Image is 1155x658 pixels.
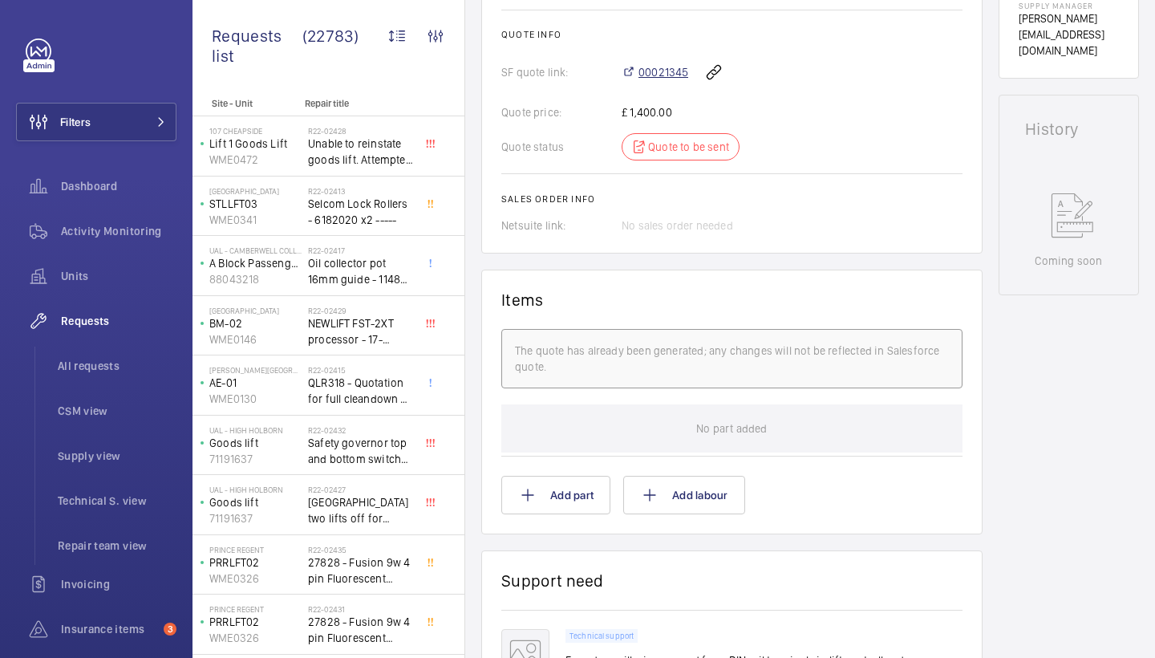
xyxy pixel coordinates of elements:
[192,98,298,109] p: Site - Unit
[308,545,414,554] h2: R22-02435
[209,554,302,571] p: PRRLFT02
[308,604,414,614] h2: R22-02431
[209,152,302,168] p: WME0472
[308,485,414,494] h2: R22-02427
[164,623,176,636] span: 3
[61,576,176,592] span: Invoicing
[308,435,414,467] span: Safety governor top and bottom switches not working from an immediate defect. Lift passenger lift...
[209,365,302,375] p: [PERSON_NAME][GEOGRAPHIC_DATA]
[209,246,302,255] p: UAL - Camberwell College of Arts
[623,476,745,514] button: Add labour
[209,136,302,152] p: Lift 1 Goods Lift
[209,630,302,646] p: WME0326
[308,136,414,168] span: Unable to reinstate goods lift. Attempted to swap control boards with PL2, no difference. Technic...
[209,571,302,587] p: WME0326
[209,435,302,451] p: Goods lift
[308,246,414,255] h2: R22-02417
[209,604,302,614] p: Prince Regent
[308,255,414,287] span: Oil collector pot 16mm guide - 11482 x2
[1019,10,1119,59] p: [PERSON_NAME][EMAIL_ADDRESS][DOMAIN_NAME]
[696,404,767,453] p: No part added
[501,290,544,310] h1: Items
[58,538,176,554] span: Repair team view
[58,493,176,509] span: Technical S. view
[209,391,302,407] p: WME0130
[308,425,414,435] h2: R22-02432
[60,114,91,130] span: Filters
[1019,1,1119,10] p: Supply manager
[212,26,302,66] span: Requests list
[308,315,414,347] span: NEWLIFT FST-2XT processor - 17-02000003 1021,00 euros x1
[308,365,414,375] h2: R22-02415
[308,614,414,646] span: 27828 - Fusion 9w 4 pin Fluorescent Lamp / Bulb - Used on Prince regent lift No2 car top test con...
[569,633,634,639] p: Technical support
[61,223,176,239] span: Activity Monitoring
[1025,121,1112,137] h1: History
[209,545,302,554] p: Prince Regent
[501,571,604,591] h1: Support need
[209,331,302,347] p: WME0146
[515,343,949,375] div: The quote has already been generated; any changes will not be reflected in Salesforce quote.
[209,186,302,196] p: [GEOGRAPHIC_DATA]
[209,451,302,467] p: 71191637
[308,494,414,526] span: [GEOGRAPHIC_DATA] two lifts off for safety governor rope switches at top and bottom. Immediate de...
[209,510,302,526] p: 71191637
[308,375,414,407] span: QLR318 - Quotation for full cleandown of lift and motor room at, Workspace, [PERSON_NAME][GEOGRAP...
[209,425,302,435] p: UAL - High Holborn
[209,494,302,510] p: Goods lift
[305,98,411,109] p: Repair title
[61,621,157,637] span: Insurance items
[308,554,414,587] span: 27828 - Fusion 9w 4 pin Fluorescent Lamp / Bulb - Used on Prince regent lift No2 car top test con...
[622,64,688,80] a: 00021345
[209,126,302,136] p: 107 Cheapside
[209,196,302,212] p: STLLFT03
[308,306,414,315] h2: R22-02429
[308,186,414,196] h2: R22-02413
[61,178,176,194] span: Dashboard
[501,29,962,40] h2: Quote info
[209,255,302,271] p: A Block Passenger Lift 2 (B) L/H
[61,313,176,329] span: Requests
[308,126,414,136] h2: R22-02428
[209,271,302,287] p: 88043218
[16,103,176,141] button: Filters
[61,268,176,284] span: Units
[58,448,176,464] span: Supply view
[209,375,302,391] p: AE-01
[58,358,176,374] span: All requests
[638,64,688,80] span: 00021345
[209,212,302,228] p: WME0341
[209,485,302,494] p: UAL - High Holborn
[501,193,962,205] h2: Sales order info
[308,196,414,228] span: Selcom Lock Rollers - 6182020 x2 -----
[58,403,176,419] span: CSM view
[1035,253,1102,269] p: Coming soon
[209,306,302,315] p: [GEOGRAPHIC_DATA]
[501,476,610,514] button: Add part
[209,614,302,630] p: PRRLFT02
[209,315,302,331] p: BM-02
